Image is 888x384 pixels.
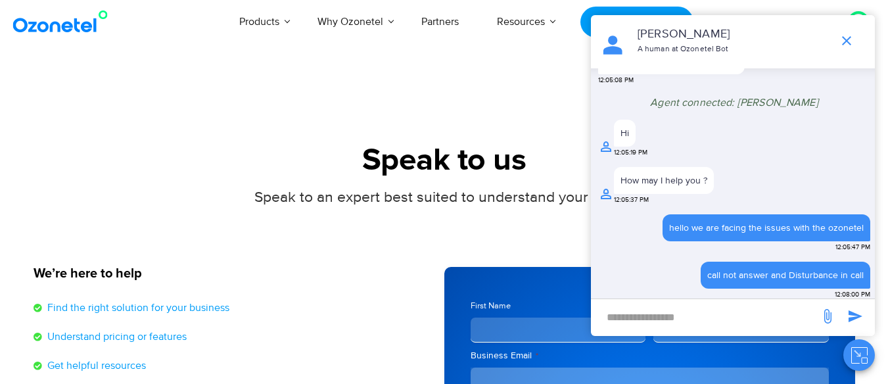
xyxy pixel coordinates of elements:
[254,188,634,206] span: Speak to an expert best suited to understand your needs
[707,268,864,282] div: call not answer and Disturbance in call
[638,26,826,43] p: [PERSON_NAME]
[597,306,813,329] div: new-msg-input
[620,174,707,187] div: How may I help you ?
[614,148,647,158] span: 12:05:19 PM
[44,300,229,316] span: Find the right solution for your business
[34,143,855,179] h1: Speak to us
[471,300,646,312] label: First Name
[598,76,634,85] span: 12:05:08 PM
[638,43,826,55] p: A human at Ozonetel Bot
[620,126,629,140] div: Hi
[614,195,649,205] span: 12:05:37 PM
[842,303,868,329] span: send message
[833,28,860,54] span: end chat or minimize
[814,303,841,329] span: send message
[471,349,829,362] label: Business Email
[44,358,146,373] span: Get helpful resources
[44,329,187,345] span: Understand pricing or features
[835,243,870,252] span: 12:05:47 PM
[34,267,431,280] h5: We’re here to help
[650,96,818,109] span: Agent connected: [PERSON_NAME]
[580,7,693,37] a: Request a Demo
[835,290,870,300] span: 12:08:00 PM
[669,221,864,235] div: hello we are facing the issues with the ozonetel
[843,339,875,371] button: Close chat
